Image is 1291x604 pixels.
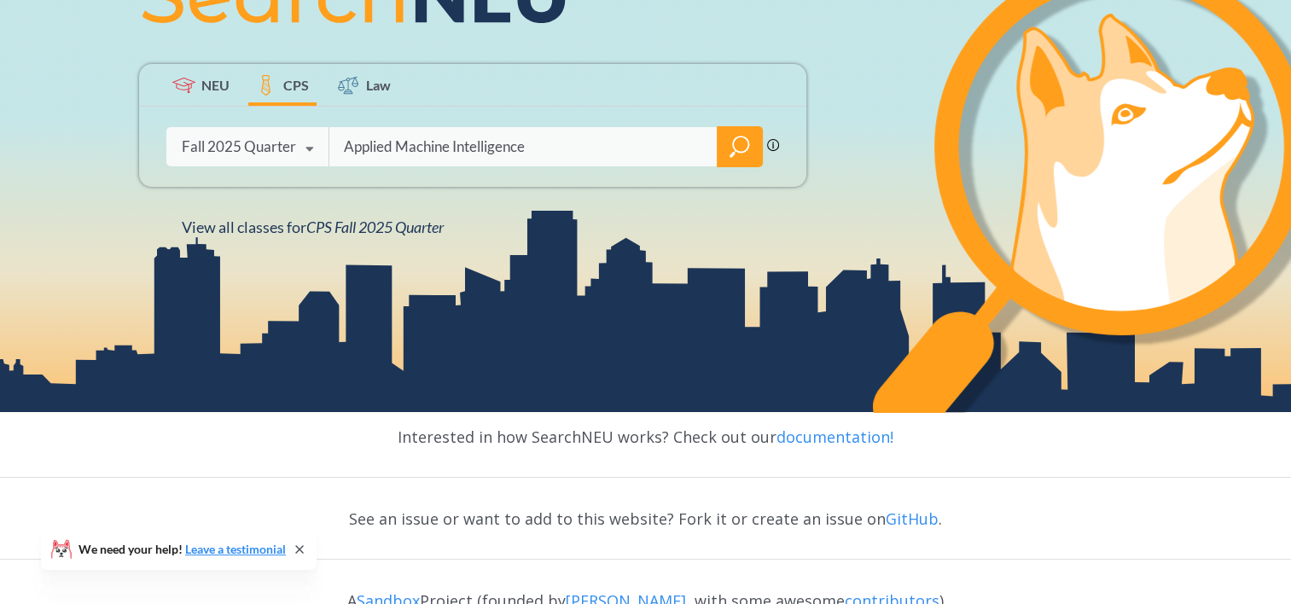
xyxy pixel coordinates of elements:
[730,135,750,159] svg: magnifying glass
[182,218,444,236] span: View all classes for
[201,75,230,95] span: NEU
[717,126,763,167] div: magnifying glass
[342,129,705,165] input: Class, professor, course number, "phrase"
[182,137,296,156] div: Fall 2025 Quarter
[283,75,309,95] span: CPS
[366,75,391,95] span: Law
[776,427,893,447] a: documentation!
[886,508,939,529] a: GitHub
[306,218,444,236] span: CPS Fall 2025 Quarter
